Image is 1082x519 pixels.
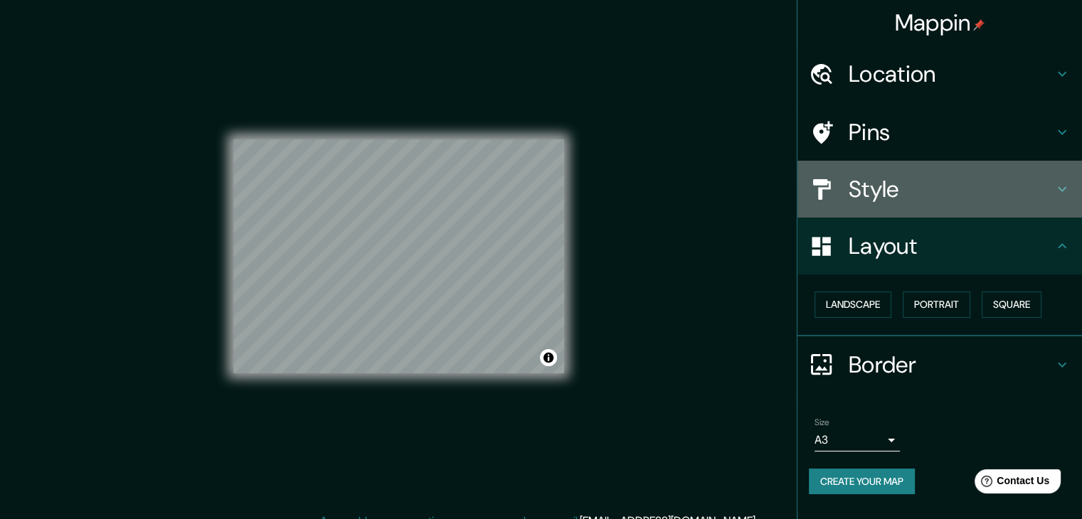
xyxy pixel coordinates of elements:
[815,291,891,318] button: Landscape
[849,232,1054,260] h4: Layout
[797,46,1082,102] div: Location
[903,291,970,318] button: Portrait
[849,118,1054,146] h4: Pins
[797,161,1082,218] div: Style
[849,60,1054,88] h4: Location
[797,336,1082,393] div: Border
[809,469,915,495] button: Create your map
[955,464,1066,503] iframe: Help widget launcher
[540,349,557,366] button: Toggle attribution
[797,218,1082,274] div: Layout
[797,104,1082,161] div: Pins
[895,9,985,37] h4: Mappin
[233,139,564,373] canvas: Map
[849,175,1054,203] h4: Style
[815,429,900,451] div: A3
[849,351,1054,379] h4: Border
[982,291,1041,318] button: Square
[973,19,985,31] img: pin-icon.png
[815,416,829,428] label: Size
